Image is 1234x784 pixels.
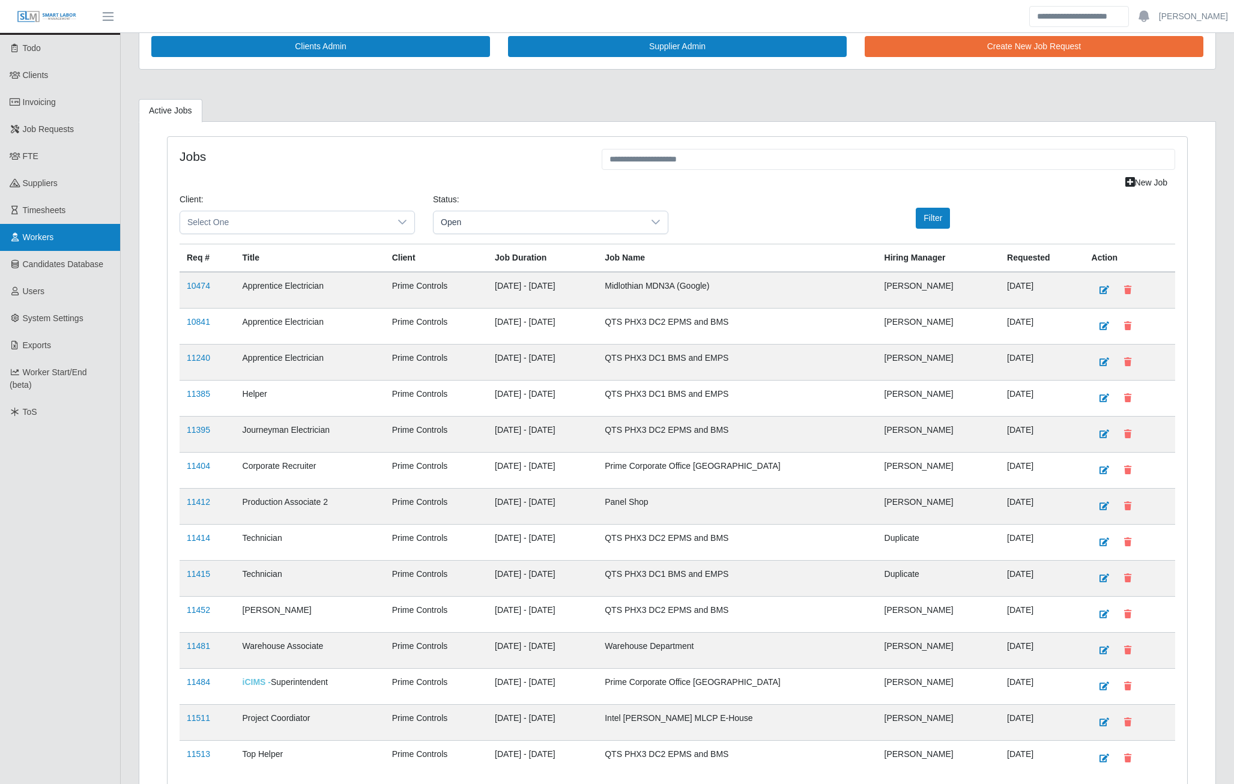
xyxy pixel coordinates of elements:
td: [DATE] [1000,596,1084,632]
span: Exports [23,340,51,350]
td: Journeyman Electrician [235,416,385,452]
td: [DATE] [1000,668,1084,704]
td: [DATE] - [DATE] [488,524,597,560]
td: QTS PHX3 DC2 EPMS and BMS [597,308,877,344]
td: Project Coordiator [235,704,385,740]
td: Midlothian MDN3A (Google) [597,272,877,309]
td: Prime Controls [385,308,488,344]
span: Invoicing [23,97,56,107]
td: Prime Controls [385,740,488,776]
td: QTS PHX3 DC2 EPMS and BMS [597,416,877,452]
td: Top Helper [235,740,385,776]
td: [DATE] [1000,452,1084,488]
a: 11385 [187,389,210,399]
td: Duplicate [877,560,1000,596]
td: [DATE] - [DATE] [488,740,597,776]
td: [DATE] [1000,740,1084,776]
span: iCIMS - [243,677,271,687]
td: Prime Controls [385,416,488,452]
td: Panel Shop [597,488,877,524]
td: Duplicate [877,524,1000,560]
a: 11511 [187,713,210,723]
td: [DATE] - [DATE] [488,272,597,309]
td: [DATE] [1000,704,1084,740]
td: Technician [235,560,385,596]
span: Workers [23,232,54,242]
a: Active Jobs [139,99,202,122]
a: Clients Admin [151,36,490,57]
a: Supplier Admin [508,36,847,57]
a: 11240 [187,353,210,363]
td: QTS PHX3 DC1 BMS and EMPS [597,380,877,416]
td: [DATE] [1000,344,1084,380]
td: Prime Controls [385,344,488,380]
a: [PERSON_NAME] [1159,10,1228,23]
th: Requested [1000,244,1084,272]
span: FTE [23,151,38,161]
a: 11414 [187,533,210,543]
a: 11415 [187,569,210,579]
td: QTS PHX3 DC1 BMS and EMPS [597,560,877,596]
td: Prime Controls [385,452,488,488]
label: Client: [180,193,204,206]
td: Prime Corporate Office [GEOGRAPHIC_DATA] [597,668,877,704]
span: ToS [23,407,37,417]
span: Candidates Database [23,259,104,269]
td: [DATE] - [DATE] [488,632,597,668]
td: Technician [235,524,385,560]
td: [PERSON_NAME] [877,488,1000,524]
td: [DATE] - [DATE] [488,416,597,452]
td: Warehouse Associate [235,632,385,668]
th: Client [385,244,488,272]
td: Warehouse Department [597,632,877,668]
td: [DATE] - [DATE] [488,380,597,416]
td: [DATE] - [DATE] [488,344,597,380]
td: [PERSON_NAME] [877,740,1000,776]
td: Prime Controls [385,524,488,560]
td: [PERSON_NAME] [235,596,385,632]
a: 11484 [187,677,210,687]
a: 11412 [187,497,210,507]
td: Prime Controls [385,596,488,632]
td: Prime Corporate Office [GEOGRAPHIC_DATA] [597,452,877,488]
span: Clients [23,70,49,80]
td: [DATE] - [DATE] [488,452,597,488]
span: Open [434,211,644,234]
td: Apprentice Electrician [235,344,385,380]
td: Prime Controls [385,272,488,309]
td: Apprentice Electrician [235,272,385,309]
a: 10474 [187,281,210,291]
h4: Jobs [180,149,584,164]
td: Helper [235,380,385,416]
td: [DATE] - [DATE] [488,704,597,740]
td: [DATE] - [DATE] [488,668,597,704]
td: QTS PHX3 DC2 EPMS and BMS [597,596,877,632]
td: QTS PHX3 DC2 EPMS and BMS [597,524,877,560]
td: [DATE] [1000,488,1084,524]
span: Select One [180,211,390,234]
td: Intel [PERSON_NAME] MLCP E-House [597,704,877,740]
a: Create New Job Request [865,36,1203,57]
span: Users [23,286,45,296]
td: [DATE] [1000,308,1084,344]
td: [PERSON_NAME] [877,344,1000,380]
td: Superintendent [235,668,385,704]
td: [PERSON_NAME] [877,632,1000,668]
label: Status: [433,193,459,206]
td: QTS PHX3 DC2 EPMS and BMS [597,740,877,776]
th: Hiring Manager [877,244,1000,272]
td: Apprentice Electrician [235,308,385,344]
td: [DATE] [1000,272,1084,309]
span: Worker Start/End (beta) [10,367,87,390]
td: [DATE] - [DATE] [488,488,597,524]
td: QTS PHX3 DC1 BMS and EMPS [597,344,877,380]
td: Prime Controls [385,488,488,524]
span: Job Requests [23,124,74,134]
td: [DATE] [1000,380,1084,416]
td: [PERSON_NAME] [877,308,1000,344]
td: Prime Controls [385,704,488,740]
th: Job Duration [488,244,597,272]
td: [PERSON_NAME] [877,452,1000,488]
a: 11395 [187,425,210,435]
a: 11481 [187,641,210,651]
